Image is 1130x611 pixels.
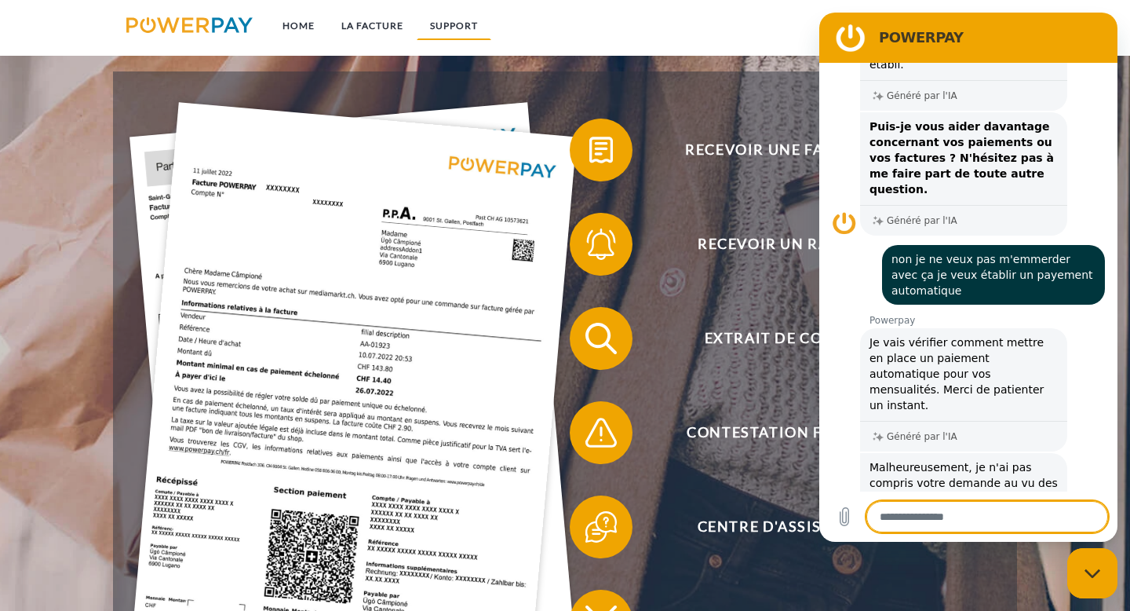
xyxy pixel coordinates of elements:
[581,225,621,264] img: qb_bell.svg
[570,213,978,276] button: Recevoir un rappel?
[593,213,978,276] span: Recevoir un rappel?
[819,13,1117,542] iframe: Fenêtre de messagerie
[570,307,978,370] button: Extrait de compte
[593,496,978,558] span: Centre d'assistance
[570,401,978,464] button: Contestation Facture
[593,307,978,370] span: Extrait de compte
[581,130,621,170] img: qb_bill.svg
[593,401,978,464] span: Contestation Facture
[417,12,491,40] a: Support
[581,319,621,358] img: qb_search.svg
[570,119,978,181] button: Recevoir une facture ?
[1067,548,1117,598] iframe: Bouton de lancement de la fenêtre de messagerie, conversation en cours
[581,413,621,452] img: qb_warning.svg
[570,496,978,558] button: Centre d'assistance
[930,12,971,40] a: CG
[126,17,253,33] img: logo-powerpay.svg
[593,119,978,181] span: Recevoir une facture ?
[328,12,417,40] a: LA FACTURE
[581,507,621,547] img: qb_help.svg
[269,12,328,40] a: Home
